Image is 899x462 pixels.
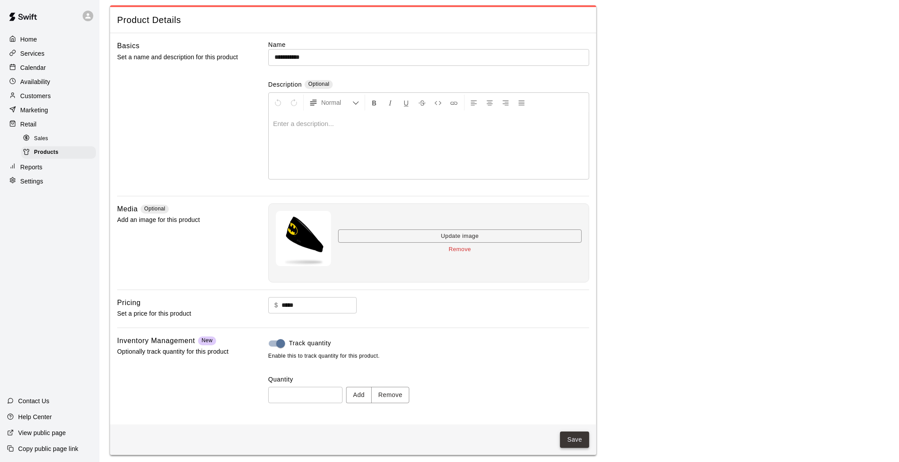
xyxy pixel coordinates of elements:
p: Copy public page link [18,444,78,453]
p: Contact Us [18,397,50,405]
button: Format Bold [367,95,382,111]
span: Track quantity [289,339,331,348]
button: Add [346,387,372,403]
label: Quantity [268,375,589,384]
label: Name [268,40,589,49]
span: New [202,337,213,344]
p: View public page [18,428,66,437]
button: Redo [286,95,301,111]
button: Center Align [482,95,497,111]
button: Justify Align [514,95,529,111]
button: Insert Code [430,95,446,111]
div: Sales [21,133,96,145]
a: Sales [21,132,99,145]
button: Remove [371,387,410,403]
button: Formatting Options [305,95,363,111]
p: Optionally track quantity for this product [117,346,240,357]
span: Normal [321,98,352,107]
button: Save [560,431,589,448]
p: Retail [20,120,37,129]
a: Services [7,47,92,60]
button: Right Align [498,95,513,111]
h6: Pricing [117,297,141,309]
h6: Basics [117,40,140,52]
p: Calendar [20,63,46,72]
p: Help Center [18,412,52,421]
p: Reports [20,163,42,172]
p: Availability [20,77,50,86]
p: Marketing [20,106,48,115]
div: Products [21,146,96,159]
a: Home [7,33,92,46]
button: Update image [338,229,582,243]
p: Set a name and description for this product [117,52,240,63]
a: Marketing [7,103,92,117]
h6: Inventory Management [117,335,195,347]
p: Add an image for this product [117,214,240,225]
button: Left Align [466,95,481,111]
a: Reports [7,160,92,174]
button: Remove [338,243,582,256]
p: Set a price for this product [117,308,240,319]
p: Services [20,49,45,58]
span: Sales [34,134,48,143]
span: Product Details [117,14,589,26]
button: Format Italics [383,95,398,111]
p: Home [20,35,37,44]
span: Optional [144,206,165,212]
span: Products [34,148,58,157]
img: product image [276,211,331,266]
p: Customers [20,92,51,100]
a: Settings [7,175,92,188]
a: Products [21,145,99,159]
a: Retail [7,118,92,131]
h6: Media [117,203,138,215]
button: Format Strikethrough [415,95,430,111]
button: Undo [270,95,286,111]
button: Insert Link [446,95,461,111]
button: Format Underline [399,95,414,111]
p: Settings [20,177,43,186]
p: $ [274,301,278,310]
label: Description [268,80,302,90]
span: Optional [308,81,329,87]
a: Customers [7,89,92,103]
span: Enable this to track quantity for this product. [268,352,589,361]
a: Calendar [7,61,92,74]
a: Availability [7,75,92,88]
